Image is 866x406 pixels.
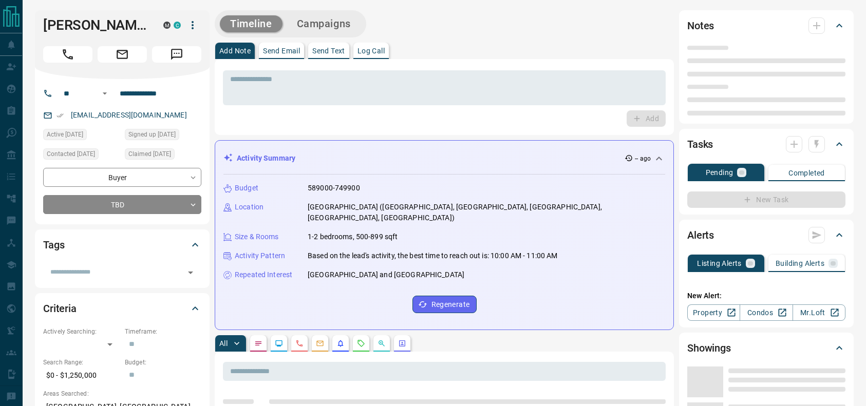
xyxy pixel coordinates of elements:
div: mrloft.ca [163,22,171,29]
svg: Emails [316,339,324,347]
p: Size & Rooms [235,231,279,242]
p: Budget: [125,358,201,367]
button: Campaigns [287,15,361,32]
div: Fri Feb 23 2024 [125,148,201,163]
button: Regenerate [412,296,477,313]
div: Showings [687,336,845,360]
p: 1-2 bedrooms, 500-899 sqft [308,231,398,242]
svg: Lead Browsing Activity [275,339,283,347]
div: Fri Aug 08 2025 [43,129,120,143]
p: Based on the lead's activity, the best time to reach out is: 10:00 AM - 11:00 AM [308,250,558,261]
svg: Email Verified [57,112,64,119]
p: Search Range: [43,358,120,367]
p: Actively Searching: [43,327,120,336]
p: Repeated Interest [235,269,292,280]
span: Email [98,46,147,63]
p: 589000-749900 [308,183,360,194]
button: Open [99,87,111,100]
a: Property [687,304,740,321]
svg: Calls [295,339,304,347]
span: Call [43,46,92,63]
div: Buyer [43,168,201,187]
p: -- ago [635,154,651,163]
p: [GEOGRAPHIC_DATA] ([GEOGRAPHIC_DATA], [GEOGRAPHIC_DATA], [GEOGRAPHIC_DATA], [GEOGRAPHIC_DATA], [G... [308,202,665,223]
span: Contacted [DATE] [47,149,95,159]
div: Criteria [43,296,201,321]
p: [GEOGRAPHIC_DATA] and [GEOGRAPHIC_DATA] [308,269,464,280]
button: Timeline [220,15,283,32]
button: Open [183,265,198,280]
h1: [PERSON_NAME] [43,17,148,33]
p: Listing Alerts [697,260,742,267]
p: Pending [706,169,733,176]
svg: Listing Alerts [336,339,345,347]
p: Activity Pattern [235,250,285,261]
p: Budget [235,183,258,194]
svg: Notes [254,339,262,347]
p: Completed [788,169,825,177]
div: Fri May 16 2025 [43,148,120,163]
span: Active [DATE] [47,129,83,140]
p: Areas Searched: [43,389,201,398]
p: Add Note [219,47,251,54]
a: Condos [740,304,793,321]
a: Mr.Loft [793,304,845,321]
div: Activity Summary-- ago [223,149,665,168]
p: Timeframe: [125,327,201,336]
p: Activity Summary [237,153,295,164]
div: Tags [43,233,201,257]
h2: Tags [43,237,64,253]
p: Location [235,202,263,212]
p: New Alert: [687,291,845,301]
div: TBD [43,195,201,214]
svg: Requests [357,339,365,347]
h2: Criteria [43,300,77,317]
svg: Agent Actions [398,339,406,347]
h2: Alerts [687,227,714,243]
div: Tasks [687,132,845,157]
p: Log Call [357,47,385,54]
p: Send Text [312,47,345,54]
span: Signed up [DATE] [128,129,176,140]
p: Building Alerts [776,260,824,267]
p: Send Email [263,47,300,54]
p: All [219,340,228,347]
a: [EMAIL_ADDRESS][DOMAIN_NAME] [71,111,187,119]
svg: Opportunities [378,339,386,347]
h2: Notes [687,17,714,34]
h2: Showings [687,340,731,356]
p: $0 - $1,250,000 [43,367,120,384]
span: Claimed [DATE] [128,149,171,159]
div: Thu Jan 13 2022 [125,129,201,143]
span: Message [152,46,201,63]
div: Alerts [687,223,845,247]
h2: Tasks [687,136,713,152]
div: condos.ca [174,22,181,29]
div: Notes [687,13,845,38]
